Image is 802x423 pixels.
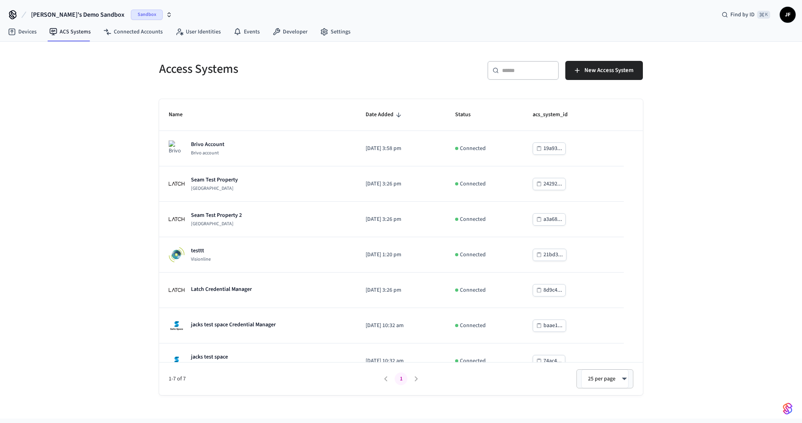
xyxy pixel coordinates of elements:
p: [DATE] 3:26 pm [366,180,436,188]
button: 74ac4... [533,355,565,367]
div: 24292... [543,179,562,189]
p: Visionline [191,256,211,263]
p: Connected [460,180,486,188]
img: Salto Space Logo [169,318,185,333]
span: acs_system_id [533,109,578,121]
p: Connected [460,251,486,259]
img: Latch Building Logo [169,282,185,298]
img: SeamLogoGradient.69752ec5.svg [783,402,792,415]
p: [DATE] 3:26 pm [366,286,436,294]
img: Latch Building Logo [169,176,185,192]
p: [DATE] 3:26 pm [366,215,436,224]
p: [DATE] 10:32 am [366,322,436,330]
p: [GEOGRAPHIC_DATA] [191,221,242,227]
div: 21bd3... [543,250,563,260]
span: 1-7 of 7 [169,375,378,383]
button: New Access System [565,61,643,80]
p: Connected [460,215,486,224]
p: jacks test space [191,353,228,361]
button: 8d9c4... [533,284,566,296]
a: User Identities [169,25,227,39]
button: JF [780,7,796,23]
div: a3a68... [543,214,562,224]
p: Connected [460,357,486,365]
span: [PERSON_NAME]'s Demo Sandbox [31,10,125,19]
p: [DATE] 10:32 am [366,357,436,365]
p: Latch Credential Manager [191,285,252,293]
span: Find by ID [730,11,755,19]
p: Seam Test Property [191,176,238,184]
button: 24292... [533,178,566,190]
p: testtt [191,247,211,255]
h5: Access Systems [159,61,396,77]
p: Connected [460,286,486,294]
span: New Access System [584,65,633,76]
p: [DATE] 1:20 pm [366,251,436,259]
div: 74ac4... [543,356,562,366]
a: Events [227,25,266,39]
a: Settings [314,25,357,39]
button: a3a68... [533,213,566,226]
button: baae1... [533,320,566,332]
p: Connected [460,322,486,330]
button: page 1 [395,372,407,385]
img: Latch Building Logo [169,211,185,227]
span: Name [169,109,193,121]
a: ACS Systems [43,25,97,39]
a: Connected Accounts [97,25,169,39]
img: Salto Space Logo [169,353,185,369]
p: jacks test space Credential Manager [191,321,276,329]
p: Seam Test Property 2 [191,211,242,219]
img: Visionline Logo [169,247,185,263]
img: Brivo account Logo [169,140,185,156]
p: Brivo account [191,150,224,156]
div: Find by ID⌘ K [715,8,777,22]
div: 19a93... [543,144,562,154]
span: ⌘ K [757,11,770,19]
div: baae1... [543,321,563,331]
a: Devices [2,25,43,39]
p: [GEOGRAPHIC_DATA] [191,185,238,192]
p: Connected [460,144,486,153]
div: 8d9c4... [543,285,562,295]
span: Date Added [366,109,404,121]
table: sticky table [159,99,643,379]
div: 25 per page [581,369,629,388]
p: [DATE] 3:58 pm [366,144,436,153]
span: Sandbox [131,10,163,20]
span: JF [781,8,795,22]
p: Brivo Account [191,140,224,148]
a: Developer [266,25,314,39]
button: 21bd3... [533,249,566,261]
nav: pagination navigation [378,372,424,385]
button: 19a93... [533,142,566,155]
span: Status [455,109,481,121]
